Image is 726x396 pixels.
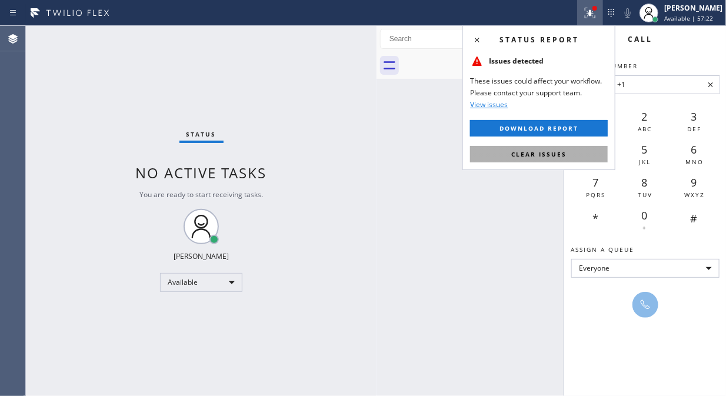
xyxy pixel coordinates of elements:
span: TUV [638,191,652,199]
span: Call [628,34,653,44]
div: [PERSON_NAME] [664,3,722,13]
span: # [691,211,698,225]
span: 3 [691,109,697,124]
span: + [643,224,648,232]
div: [PERSON_NAME] [174,251,229,261]
span: PQRS [586,191,605,199]
span: 9 [691,175,697,189]
div: Available [160,273,242,292]
span: No active tasks [136,163,267,182]
span: ABC [638,125,652,133]
span: 6 [691,142,697,157]
span: Assign a queue [571,245,634,254]
span: WXYZ [684,191,705,199]
div: Everyone [571,259,720,278]
span: Available | 57:22 [664,14,713,22]
span: JKL [640,158,651,166]
span: You are ready to start receiving tasks. [139,189,263,199]
span: 5 [642,142,648,157]
span: 8 [642,175,648,189]
span: MNO [685,158,704,166]
span: DEF [688,125,702,133]
button: Mute [620,5,636,21]
span: 0 [642,208,648,222]
span: 2 [642,109,648,124]
span: 7 [592,175,598,189]
input: Search [381,29,484,48]
span: Status [187,130,217,138]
